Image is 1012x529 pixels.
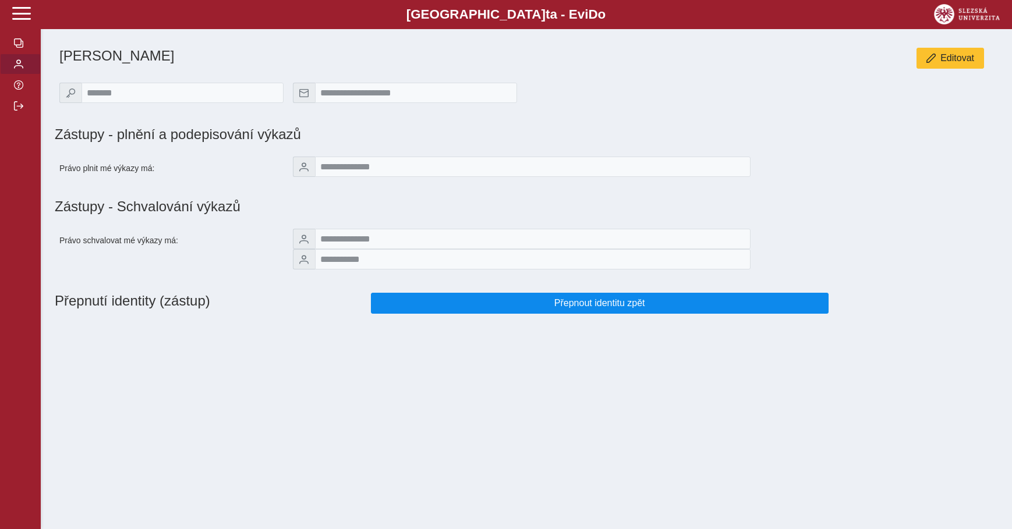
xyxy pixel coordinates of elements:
[55,198,998,215] h1: Zástupy - Schvalování výkazů
[59,48,673,64] h1: [PERSON_NAME]
[55,152,288,184] div: Právo plnit mé výkazy má:
[934,4,1000,24] img: logo_web_su.png
[381,298,819,308] span: Přepnout identitu zpět
[55,224,288,274] div: Právo schvalovat mé výkazy má:
[35,7,977,22] b: [GEOGRAPHIC_DATA] a - Evi
[940,53,974,63] span: Editovat
[546,7,550,22] span: t
[55,126,673,143] h1: Zástupy - plnění a podepisování výkazů
[917,48,984,69] button: Editovat
[598,7,606,22] span: o
[371,293,829,314] button: Přepnout identitu zpět
[55,288,366,318] h1: Přepnutí identity (zástup)
[588,7,597,22] span: D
